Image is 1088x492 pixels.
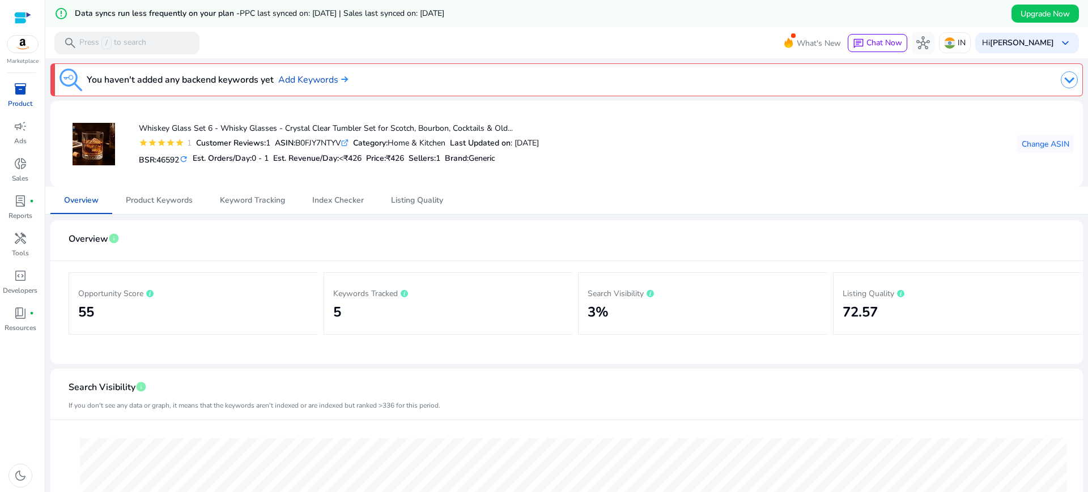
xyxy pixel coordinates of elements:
[912,32,934,54] button: hub
[175,138,184,147] mat-icon: star
[193,154,269,164] h5: Est. Orders/Day:
[101,37,112,49] span: /
[982,39,1054,47] p: Hi
[853,38,864,49] span: chat
[1061,71,1078,88] img: dropdown-arrow.svg
[14,469,27,482] span: dark_mode
[990,37,1054,48] b: [PERSON_NAME]
[29,311,34,315] span: fiber_manual_record
[63,36,77,50] span: search
[866,37,902,48] span: Chat Now
[126,196,193,204] span: Product Keywords
[14,157,27,170] span: donut_small
[339,153,362,164] span: <₹426
[14,269,27,283] span: code_blocks
[275,138,295,148] b: ASIN:
[69,229,108,249] span: Overview
[1059,36,1072,50] span: keyboard_arrow_down
[273,154,362,164] h5: Est. Revenue/Day:
[958,33,966,53] p: IN
[353,138,388,148] b: Category:
[78,304,309,320] h2: 55
[240,8,444,19] span: PPC last synced on: [DATE] | Sales last synced on: [DATE]
[445,154,495,164] h5: :
[179,154,188,165] mat-icon: refresh
[848,34,907,52] button: chatChat Now
[588,286,818,300] p: Search Visibility
[843,286,1073,300] p: Listing Quality
[312,196,364,204] span: Index Checker
[135,381,147,392] span: info
[108,233,120,244] span: info
[59,69,82,91] img: keyword-tracking.svg
[275,137,348,149] div: B0FJY7NTYV
[1011,5,1079,23] button: Upgrade Now
[1021,8,1070,20] span: Upgrade Now
[252,153,269,164] span: 0 - 1
[1022,138,1069,150] span: Change ASIN
[148,138,157,147] mat-icon: star
[54,7,68,20] mat-icon: error_outline
[14,232,27,245] span: handyman
[366,154,404,164] h5: Price:
[333,304,564,320] h2: 5
[8,211,32,221] p: Reports
[78,286,309,300] p: Opportunity Score
[14,82,27,96] span: inventory_2
[75,9,444,19] h5: Data syncs run less frequently on your plan -
[278,73,348,87] a: Add Keywords
[196,138,266,148] b: Customer Reviews:
[409,154,440,164] h5: Sellers:
[436,153,440,164] span: 1
[220,196,285,204] span: Keyword Tracking
[139,153,188,165] h5: BSR:
[450,138,511,148] b: Last Updated on
[12,173,28,183] p: Sales
[196,137,270,149] div: 1
[944,37,955,49] img: in.svg
[14,306,27,320] span: book_4
[386,153,404,164] span: ₹426
[14,194,27,208] span: lab_profile
[333,286,564,300] p: Keywords Tracked
[156,155,179,165] span: 46592
[69,378,135,397] span: Search Visibility
[29,199,34,203] span: fiber_manual_record
[5,323,36,333] p: Resources
[338,76,348,83] img: arrow-right.svg
[353,137,445,149] div: Home & Kitchen
[14,119,27,133] span: campaign
[391,196,443,204] span: Listing Quality
[7,57,39,66] p: Marketplace
[69,400,440,411] mat-card-subtitle: If you don't see any data or graph, it means that the keywords aren't indexed or are indexed but ...
[139,124,539,134] h4: Whiskey Glass Set 6 - Whisky Glasses - Crystal Clear Tumbler Set for Scotch, Bourbon, Cocktails &...
[797,33,841,53] span: What's New
[79,37,146,49] p: Press to search
[184,137,192,149] div: 1
[8,99,32,109] p: Product
[916,36,930,50] span: hub
[87,73,274,87] h3: You haven't added any backend keywords yet
[166,138,175,147] mat-icon: star
[139,138,148,147] mat-icon: star
[157,138,166,147] mat-icon: star
[12,248,29,258] p: Tools
[843,304,1073,320] h2: 72.57
[14,136,27,146] p: Ads
[588,304,818,320] h2: 3%
[73,123,115,165] img: 415iqgFuNrL._SS100_.jpg
[445,153,467,164] span: Brand
[64,196,99,204] span: Overview
[1017,135,1074,153] button: Change ASIN
[469,153,495,164] span: Generic
[3,285,37,296] p: Developers
[7,36,38,53] img: amazon.svg
[450,137,539,149] div: : [DATE]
